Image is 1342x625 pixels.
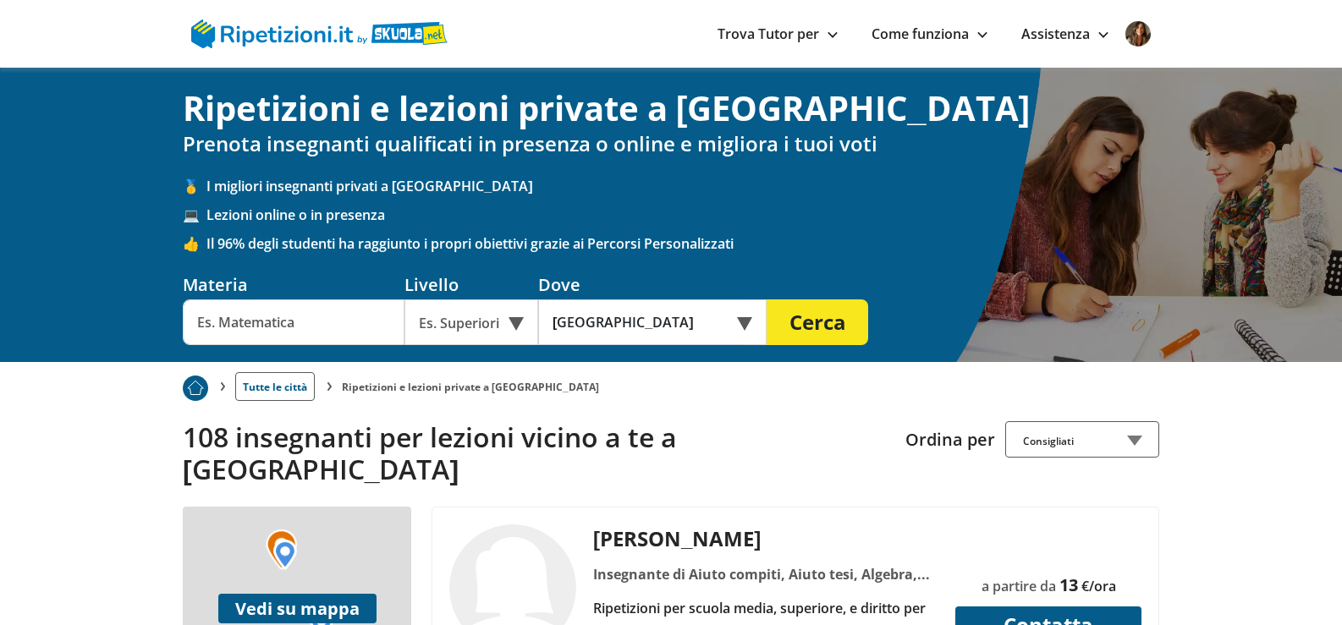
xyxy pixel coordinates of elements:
span: 🥇 [183,177,206,195]
div: Es. Superiori [404,299,538,345]
span: 13 [1059,573,1078,596]
a: Trova Tutor per [718,25,838,43]
a: Come funziona [872,25,987,43]
div: Dove [538,273,767,296]
span: €/ora [1081,577,1116,595]
span: Il 96% degli studenti ha raggiunto i propri obiettivi grazie ai Percorsi Personalizzati [206,234,1159,253]
input: Es. Indirizzo o CAP [538,299,744,345]
img: Piu prenotato [183,376,208,401]
span: a partire da [982,577,1056,595]
a: Tutte le città [235,372,315,401]
nav: breadcrumb d-none d-tablet-block [183,362,1159,401]
input: Es. Matematica [183,299,404,345]
div: Consigliati [1005,421,1159,458]
label: Ordina per [905,428,995,451]
a: Assistenza [1021,25,1108,43]
a: logo Skuola.net | Ripetizioni.it [191,23,448,41]
button: Vedi su mappa [218,594,377,623]
li: Ripetizioni e lezioni private a [GEOGRAPHIC_DATA] [342,380,599,394]
span: 💻 [183,206,206,224]
div: Livello [404,273,538,296]
h2: Prenota insegnanti qualificati in presenza o online e migliora i tuoi voti [183,132,1159,156]
span: Lezioni online o in presenza [206,206,1159,224]
span: I migliori insegnanti privati a [GEOGRAPHIC_DATA] [206,177,1159,195]
img: logo Skuola.net | Ripetizioni.it [191,19,448,48]
div: Insegnante di Aiuto compiti, Aiuto tesi, Algebra, Diritto, Diritto civile, Diritto commerciale, D... [587,562,945,586]
span: 👍 [183,234,206,253]
img: Marker [266,529,297,570]
div: [PERSON_NAME] [587,524,945,552]
h1: Ripetizioni e lezioni private a [GEOGRAPHIC_DATA] [183,88,1159,129]
h2: 108 insegnanti per lezioni vicino a te a [GEOGRAPHIC_DATA] [183,421,893,486]
div: Materia [183,273,404,296]
img: user avatar [1125,21,1151,47]
button: Cerca [767,299,868,345]
img: Marker [273,540,297,570]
